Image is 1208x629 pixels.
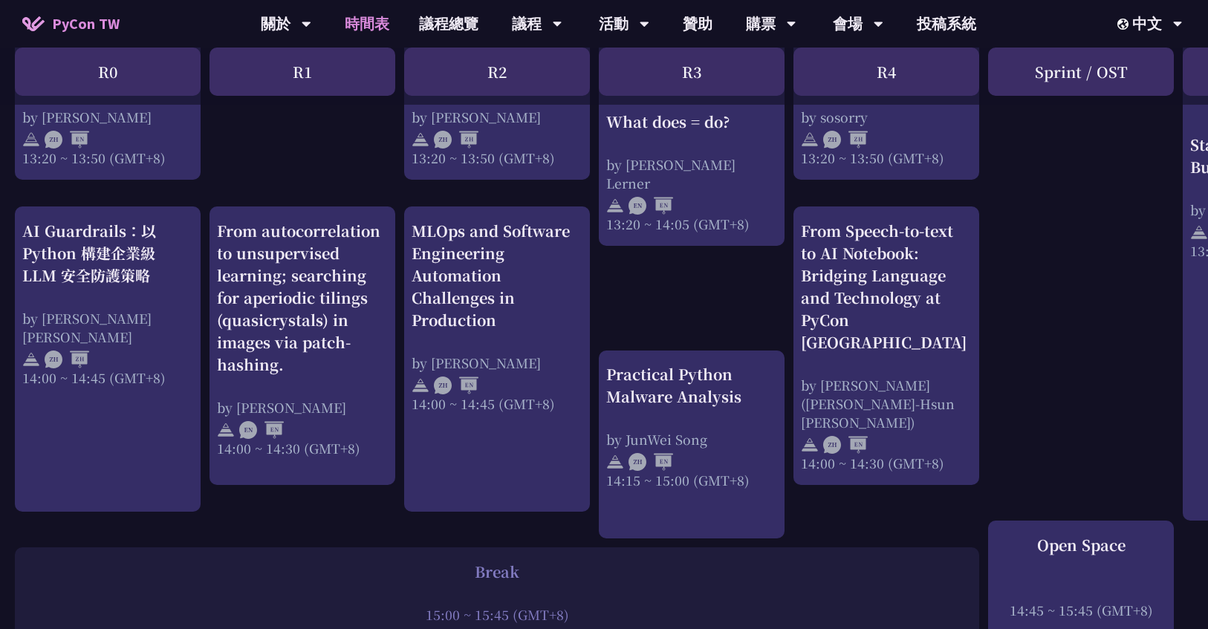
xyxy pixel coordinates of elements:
div: 13:20 ~ 13:50 (GMT+8) [412,149,582,167]
div: by [PERSON_NAME]([PERSON_NAME]-Hsun [PERSON_NAME]) [801,376,972,431]
img: svg+xml;base64,PHN2ZyB4bWxucz0iaHR0cDovL3d3dy53My5vcmcvMjAwMC9zdmciIHdpZHRoPSIyNCIgaGVpZ2h0PSIyNC... [606,453,624,471]
div: 13:20 ~ 13:50 (GMT+8) [22,149,193,167]
img: Locale Icon [1117,19,1132,30]
img: svg+xml;base64,PHN2ZyB4bWxucz0iaHR0cDovL3d3dy53My5vcmcvMjAwMC9zdmciIHdpZHRoPSIyNCIgaGVpZ2h0PSIyNC... [22,351,40,368]
div: by [PERSON_NAME] [PERSON_NAME] [22,309,193,346]
img: ZHEN.371966e.svg [823,436,868,454]
div: by [PERSON_NAME] [217,398,388,417]
img: ZHEN.371966e.svg [434,377,478,394]
div: R0 [15,48,201,96]
div: 14:00 ~ 14:30 (GMT+8) [217,439,388,457]
a: From autocorrelation to unsupervised learning; searching for aperiodic tilings (quasicrystals) in... [217,220,388,472]
div: AI Guardrails：以 Python 構建企業級 LLM 安全防護策略 [22,220,193,287]
a: Open Space 14:45 ~ 15:45 (GMT+8) [996,534,1166,624]
img: svg+xml;base64,PHN2ZyB4bWxucz0iaHR0cDovL3d3dy53My5vcmcvMjAwMC9zdmciIHdpZHRoPSIyNCIgaGVpZ2h0PSIyNC... [1190,224,1208,241]
img: svg+xml;base64,PHN2ZyB4bWxucz0iaHR0cDovL3d3dy53My5vcmcvMjAwMC9zdmciIHdpZHRoPSIyNCIgaGVpZ2h0PSIyNC... [217,421,235,439]
img: svg+xml;base64,PHN2ZyB4bWxucz0iaHR0cDovL3d3dy53My5vcmcvMjAwMC9zdmciIHdpZHRoPSIyNCIgaGVpZ2h0PSIyNC... [22,131,40,149]
img: ZHEN.371966e.svg [629,453,673,471]
div: by [PERSON_NAME] [412,108,582,126]
img: Home icon of PyCon TW 2025 [22,16,45,31]
img: svg+xml;base64,PHN2ZyB4bWxucz0iaHR0cDovL3d3dy53My5vcmcvMjAwMC9zdmciIHdpZHRoPSIyNCIgaGVpZ2h0PSIyNC... [412,131,429,149]
img: svg+xml;base64,PHN2ZyB4bWxucz0iaHR0cDovL3d3dy53My5vcmcvMjAwMC9zdmciIHdpZHRoPSIyNCIgaGVpZ2h0PSIyNC... [801,131,819,149]
div: From Speech-to-text to AI Notebook: Bridging Language and Technology at PyCon [GEOGRAPHIC_DATA] [801,220,972,353]
div: 14:15 ~ 15:00 (GMT+8) [606,471,777,489]
div: R3 [599,48,785,96]
img: ENEN.5a408d1.svg [629,196,673,214]
img: svg+xml;base64,PHN2ZyB4bWxucz0iaHR0cDovL3d3dy53My5vcmcvMjAwMC9zdmciIHdpZHRoPSIyNCIgaGVpZ2h0PSIyNC... [412,377,429,394]
div: 13:20 ~ 13:50 (GMT+8) [801,149,972,167]
div: by JunWei Song [606,430,777,449]
div: by [PERSON_NAME] [22,108,193,126]
div: by [PERSON_NAME] [412,353,582,372]
a: AI Guardrails：以 Python 構建企業級 LLM 安全防護策略 by [PERSON_NAME] [PERSON_NAME] 14:00 ~ 14:45 (GMT+8) [22,220,193,499]
div: 13:20 ~ 14:05 (GMT+8) [606,214,777,232]
div: What does = do? [606,110,777,132]
img: ZHZH.38617ef.svg [434,131,478,149]
img: ZHZH.38617ef.svg [45,351,89,368]
div: Break [22,561,972,583]
div: 14:00 ~ 14:30 (GMT+8) [801,454,972,472]
img: ENEN.5a408d1.svg [239,421,284,439]
div: 14:00 ~ 14:45 (GMT+8) [22,368,193,387]
div: R2 [404,48,590,96]
div: Open Space [996,534,1166,556]
div: by sosorry [801,108,972,126]
img: svg+xml;base64,PHN2ZyB4bWxucz0iaHR0cDovL3d3dy53My5vcmcvMjAwMC9zdmciIHdpZHRoPSIyNCIgaGVpZ2h0PSIyNC... [801,436,819,454]
div: 14:45 ~ 15:45 (GMT+8) [996,601,1166,619]
div: R1 [210,48,395,96]
div: From autocorrelation to unsupervised learning; searching for aperiodic tilings (quasicrystals) in... [217,220,388,376]
img: ZHZH.38617ef.svg [823,131,868,149]
div: Practical Python Malware Analysis [606,363,777,408]
div: MLOps and Software Engineering Automation Challenges in Production [412,220,582,331]
div: 14:00 ~ 14:45 (GMT+8) [412,394,582,413]
div: 15:00 ~ 15:45 (GMT+8) [22,605,972,624]
a: MLOps and Software Engineering Automation Challenges in Production by [PERSON_NAME] 14:00 ~ 14:45... [412,220,582,499]
img: svg+xml;base64,PHN2ZyB4bWxucz0iaHR0cDovL3d3dy53My5vcmcvMjAwMC9zdmciIHdpZHRoPSIyNCIgaGVpZ2h0PSIyNC... [606,196,624,214]
div: by [PERSON_NAME] Lerner [606,154,777,192]
a: Practical Python Malware Analysis by JunWei Song 14:15 ~ 15:00 (GMT+8) [606,363,777,526]
span: PyCon TW [52,13,120,35]
img: ZHEN.371966e.svg [45,131,89,149]
div: Sprint / OST [988,48,1174,96]
div: R4 [793,48,979,96]
a: PyCon TW [7,5,134,42]
a: From Speech-to-text to AI Notebook: Bridging Language and Technology at PyCon [GEOGRAPHIC_DATA] b... [801,220,972,472]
